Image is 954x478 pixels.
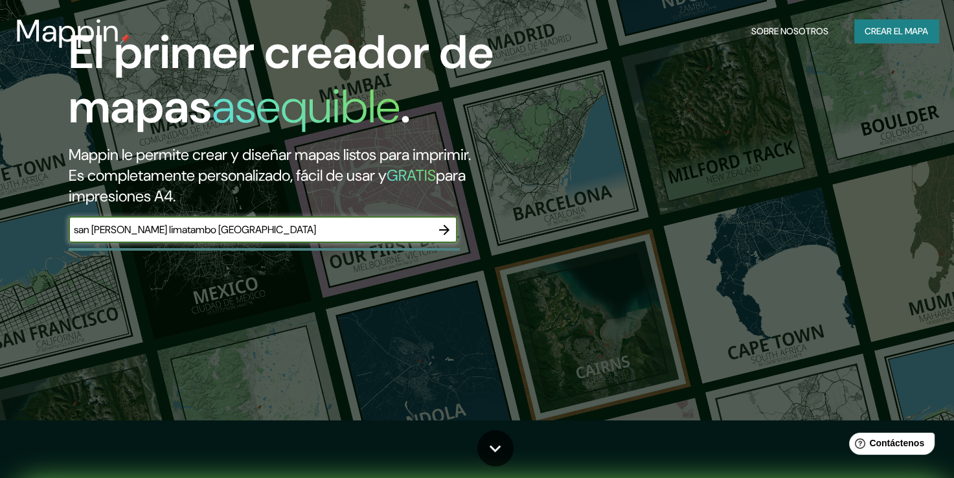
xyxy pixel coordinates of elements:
[69,25,546,144] h1: El primer creador de mapas .
[69,144,546,207] h2: Mappin le permite crear y diseñar mapas listos para imprimir. Es completamente personalizado, fác...
[16,13,120,49] h3: Mappin
[751,23,828,40] font: Sobre nosotros
[854,19,938,43] button: Crear el mapa
[387,165,436,185] h5: GRATIS
[69,222,431,237] input: Elige tu lugar favorito
[746,19,834,43] button: Sobre nosotros
[120,34,130,44] img: mappin-pin
[212,76,400,137] h1: asequible
[865,23,928,40] font: Crear el mapa
[839,427,940,464] iframe: Help widget launcher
